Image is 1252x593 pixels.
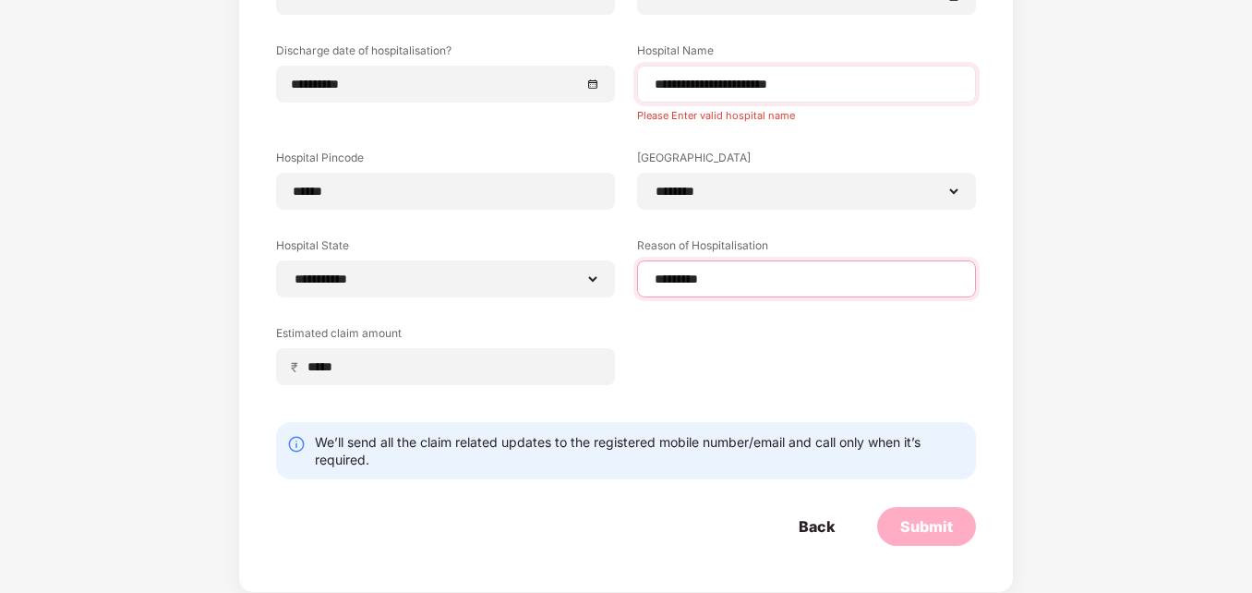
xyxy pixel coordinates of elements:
[276,150,615,173] label: Hospital Pincode
[291,358,306,376] span: ₹
[637,103,976,122] div: Please Enter valid hospital name
[900,516,953,537] div: Submit
[276,42,615,66] label: Discharge date of hospitalisation?
[637,150,976,173] label: [GEOGRAPHIC_DATA]
[637,237,976,260] label: Reason of Hospitalisation
[637,42,976,66] label: Hospital Name
[799,516,835,537] div: Back
[287,435,306,454] img: svg+xml;base64,PHN2ZyBpZD0iSW5mby0yMHgyMCIgeG1sbnM9Imh0dHA6Ly93d3cudzMub3JnLzIwMDAvc3ZnIiB3aWR0aD...
[315,433,965,468] div: We’ll send all the claim related updates to the registered mobile number/email and call only when...
[276,325,615,348] label: Estimated claim amount
[276,237,615,260] label: Hospital State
